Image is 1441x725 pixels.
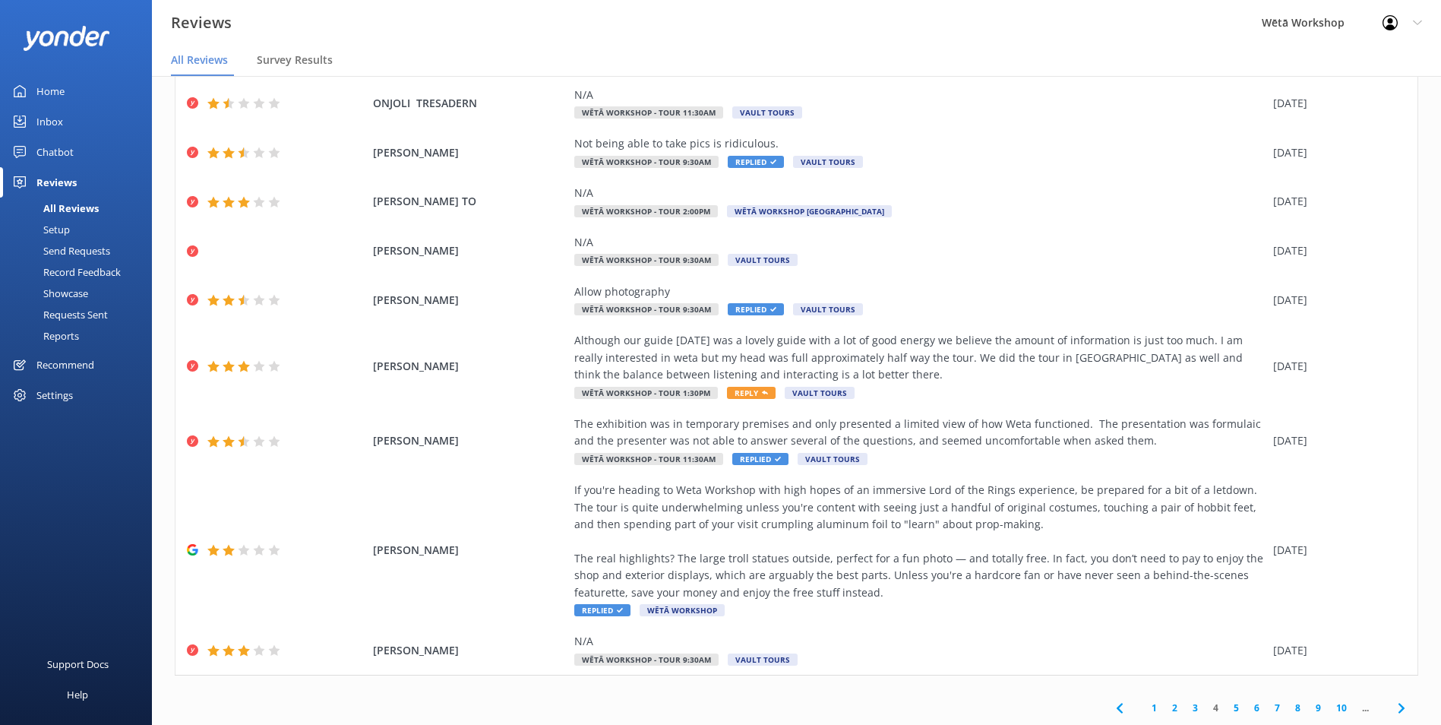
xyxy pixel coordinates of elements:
[574,234,1266,251] div: N/A
[574,387,718,399] span: Wētā Workshop - Tour 1:30pm
[373,292,567,309] span: [PERSON_NAME]
[727,205,892,217] span: Wētā Workshop [GEOGRAPHIC_DATA]
[9,325,152,347] a: Reports
[793,303,863,315] span: Vault Tours
[257,52,333,68] span: Survey Results
[574,87,1266,103] div: N/A
[9,283,88,304] div: Showcase
[36,76,65,106] div: Home
[1288,701,1308,715] a: 8
[1273,292,1398,309] div: [DATE]
[9,219,152,240] a: Setup
[1354,701,1376,715] span: ...
[36,167,77,198] div: Reviews
[373,193,567,210] span: [PERSON_NAME] TO
[36,137,74,167] div: Chatbot
[574,633,1266,650] div: N/A
[9,198,99,219] div: All Reviews
[1308,701,1329,715] a: 9
[9,304,108,325] div: Requests Sent
[574,416,1266,450] div: The exhibition was in temporary premises and only presented a limited view of how Weta functioned...
[9,261,121,283] div: Record Feedback
[574,283,1266,300] div: Allow photography
[47,649,109,679] div: Support Docs
[1206,701,1226,715] a: 4
[36,106,63,137] div: Inbox
[574,604,630,616] span: Replied
[373,542,567,559] span: [PERSON_NAME]
[574,654,719,666] span: Wētā Workshop - Tour 9:30am
[9,240,110,261] div: Send Requests
[1273,542,1398,559] div: [DATE]
[9,261,152,283] a: Record Feedback
[9,219,70,240] div: Setup
[1267,701,1288,715] a: 7
[1329,701,1354,715] a: 10
[1273,642,1398,659] div: [DATE]
[574,482,1266,601] div: If you're heading to Weta Workshop with high hopes of an immersive Lord of the Rings experience, ...
[1273,432,1398,449] div: [DATE]
[373,242,567,259] span: [PERSON_NAME]
[728,254,798,266] span: Vault Tours
[732,106,802,119] span: Vault Tours
[9,304,152,325] a: Requests Sent
[798,453,867,465] span: Vault Tours
[574,303,719,315] span: Wētā Workshop - Tour 9:30am
[171,11,232,35] h3: Reviews
[1185,701,1206,715] a: 3
[373,432,567,449] span: [PERSON_NAME]
[1144,701,1164,715] a: 1
[1273,242,1398,259] div: [DATE]
[373,95,567,112] span: ONJOLI TRESADERN
[9,240,152,261] a: Send Requests
[1247,701,1267,715] a: 6
[574,453,723,465] span: Wētā Workshop - Tour 11:30am
[785,387,855,399] span: Vault Tours
[9,283,152,304] a: Showcase
[732,453,788,465] span: Replied
[373,144,567,161] span: [PERSON_NAME]
[727,387,776,399] span: Reply
[574,106,723,119] span: Wētā Workshop - Tour 11:30am
[1273,95,1398,112] div: [DATE]
[640,604,725,616] span: Wētā Workshop
[36,350,94,380] div: Recommend
[574,185,1266,201] div: N/A
[728,654,798,666] span: Vault Tours
[728,156,784,168] span: Replied
[1164,701,1185,715] a: 2
[574,254,719,266] span: Wētā Workshop - Tour 9:30am
[36,380,73,410] div: Settings
[574,205,718,217] span: Wētā Workshop - Tour 2:00pm
[574,156,719,168] span: Wētā Workshop - Tour 9:30am
[23,26,110,51] img: yonder-white-logo.png
[373,642,567,659] span: [PERSON_NAME]
[1273,193,1398,210] div: [DATE]
[1273,144,1398,161] div: [DATE]
[728,303,784,315] span: Replied
[9,325,79,347] div: Reports
[1273,358,1398,375] div: [DATE]
[373,358,567,375] span: [PERSON_NAME]
[574,332,1266,383] div: Although our guide [DATE] was a lovely guide with a lot of good energy we believe the amount of i...
[574,135,1266,152] div: Not being able to take pics is ridiculous.
[1226,701,1247,715] a: 5
[9,198,152,219] a: All Reviews
[67,679,88,710] div: Help
[793,156,863,168] span: Vault Tours
[171,52,228,68] span: All Reviews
